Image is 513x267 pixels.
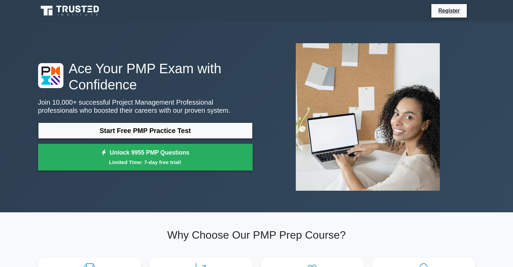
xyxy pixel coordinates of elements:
[38,60,253,93] h1: Ace Your PMP Exam with Confidence
[38,98,253,114] p: Join 10,000+ successful Project Management Professional professionals who boosted their careers w...
[47,158,244,166] small: Limited Time: 7-day free trial!
[38,123,253,139] a: Start Free PMP Practice Test
[434,6,464,15] a: Register
[38,229,475,241] h2: Why Choose Our PMP Prep Course?
[38,144,253,171] a: Unlock 9955 PMP QuestionsLimited Time: 7-day free trial!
